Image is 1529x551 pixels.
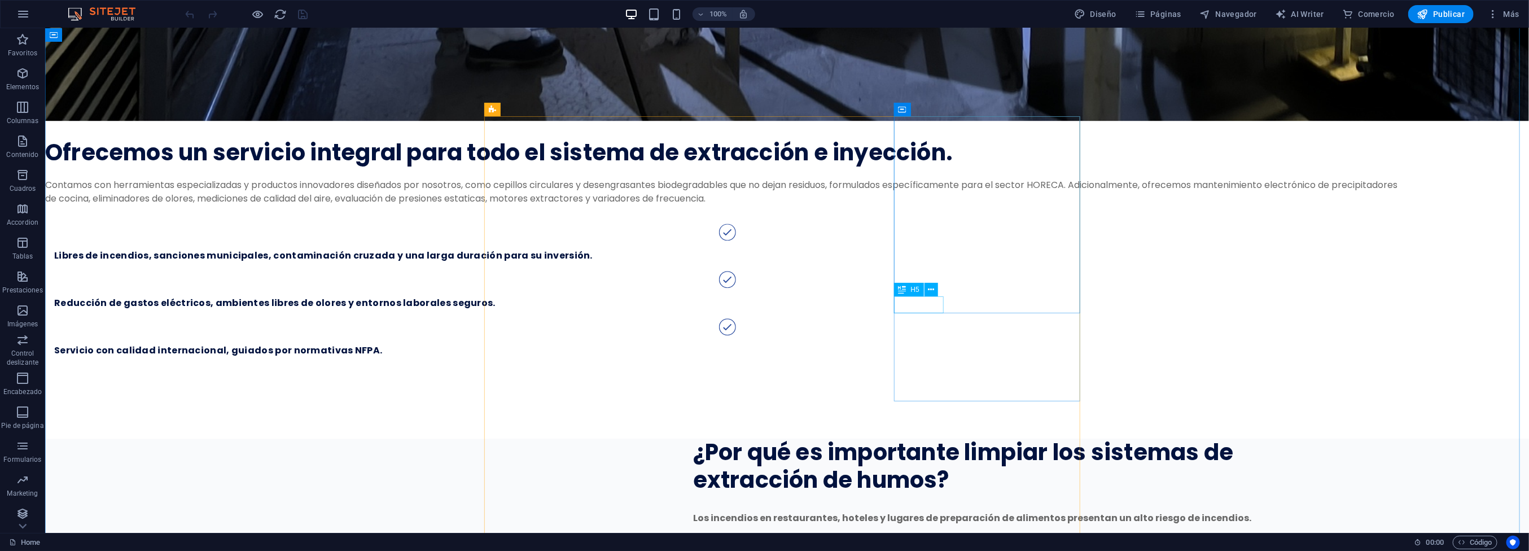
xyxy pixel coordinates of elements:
[2,286,42,295] p: Prestaciones
[12,252,33,261] p: Tablas
[1275,8,1324,20] span: AI Writer
[1487,8,1519,20] span: Más
[1458,536,1492,549] span: Código
[1338,5,1399,23] button: Comercio
[1506,536,1520,549] button: Usercentrics
[1199,8,1257,20] span: Navegador
[1074,8,1116,20] span: Diseño
[1417,8,1465,20] span: Publicar
[1483,5,1524,23] button: Más
[251,7,265,21] button: Haz clic para salir del modo de previsualización y seguir editando
[7,116,39,125] p: Columnas
[3,387,42,396] p: Encabezado
[7,218,38,227] p: Accordion
[7,489,38,498] p: Marketing
[739,9,749,19] i: Al redimensionar, ajustar el nivel de zoom automáticamente para ajustarse al dispositivo elegido.
[1070,5,1121,23] div: Diseño (Ctrl+Alt+Y)
[1195,5,1261,23] button: Navegador
[274,7,287,21] button: reload
[7,320,38,329] p: Imágenes
[1342,8,1395,20] span: Comercio
[1426,536,1444,549] span: 00 00
[65,7,150,21] img: Editor Logo
[3,455,41,464] p: Formularios
[9,536,40,549] a: Haz clic para cancelar la selección y doble clic para abrir páginas
[693,7,733,21] button: 100%
[1270,5,1329,23] button: AI Writer
[274,8,287,21] i: Volver a cargar página
[6,82,39,91] p: Elementos
[911,286,919,293] span: H5
[1414,536,1444,549] h6: Tiempo de la sesión
[10,184,36,193] p: Cuadros
[1134,8,1181,20] span: Páginas
[1130,5,1186,23] button: Páginas
[1453,536,1497,549] button: Código
[1070,5,1121,23] button: Diseño
[8,49,37,58] p: Favoritos
[709,7,728,21] h6: 100%
[1434,538,1436,546] span: :
[1,421,43,430] p: Pie de página
[1408,5,1474,23] button: Publicar
[6,150,38,159] p: Contenido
